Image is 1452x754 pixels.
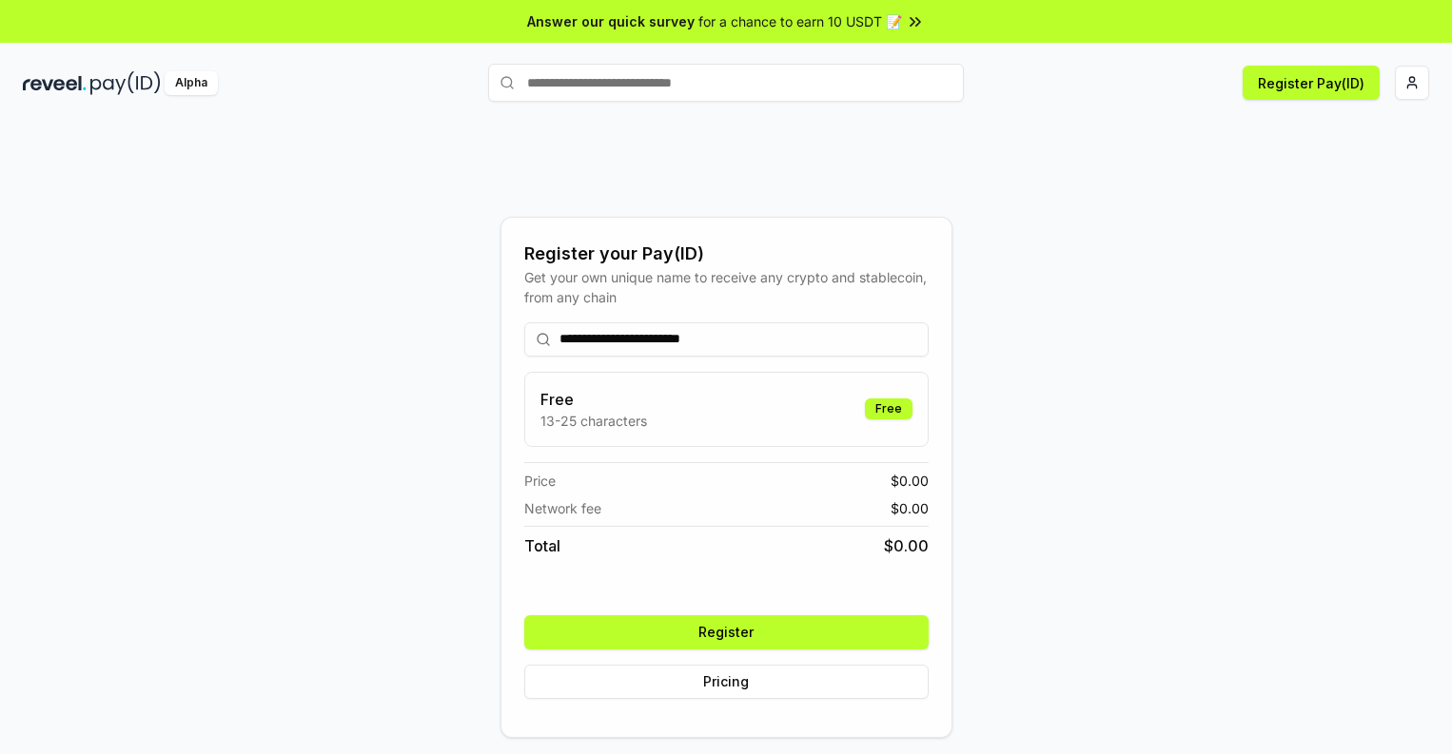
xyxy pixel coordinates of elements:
[524,665,929,699] button: Pricing
[524,267,929,307] div: Get your own unique name to receive any crypto and stablecoin, from any chain
[891,471,929,491] span: $ 0.00
[524,534,560,557] span: Total
[524,471,556,491] span: Price
[524,615,929,649] button: Register
[891,498,929,518] span: $ 0.00
[540,388,647,411] h3: Free
[527,11,695,31] span: Answer our quick survey
[90,71,161,95] img: pay_id
[524,498,601,518] span: Network fee
[23,71,87,95] img: reveel_dark
[865,398,912,419] div: Free
[1243,66,1380,100] button: Register Pay(ID)
[698,11,902,31] span: for a chance to earn 10 USDT 📝
[884,534,929,557] span: $ 0.00
[165,71,218,95] div: Alpha
[540,411,647,431] p: 13-25 characters
[524,241,929,267] div: Register your Pay(ID)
